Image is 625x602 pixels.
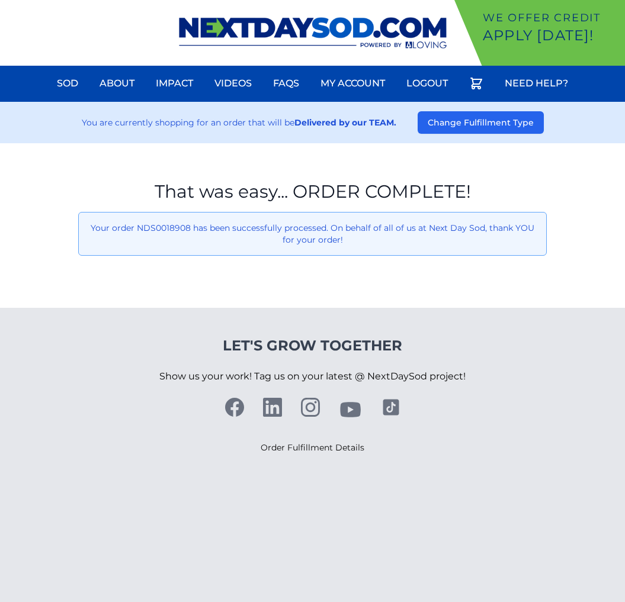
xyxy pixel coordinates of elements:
[418,111,544,134] button: Change Fulfillment Type
[483,9,620,26] p: We offer Credit
[50,69,85,98] a: Sod
[313,69,392,98] a: My Account
[159,355,466,398] p: Show us your work! Tag us on your latest @ NextDaySod project!
[78,181,547,202] h1: That was easy... ORDER COMPLETE!
[92,69,142,98] a: About
[149,69,200,98] a: Impact
[266,69,306,98] a: FAQs
[483,26,620,45] p: Apply [DATE]!
[399,69,455,98] a: Logout
[261,442,364,453] a: Order Fulfillment Details
[498,69,575,98] a: Need Help?
[294,117,396,128] strong: Delivered by our TEAM.
[88,222,537,246] p: Your order NDS0018908 has been successfully processed. On behalf of all of us at Next Day Sod, th...
[207,69,259,98] a: Videos
[159,336,466,355] h4: Let's Grow Together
